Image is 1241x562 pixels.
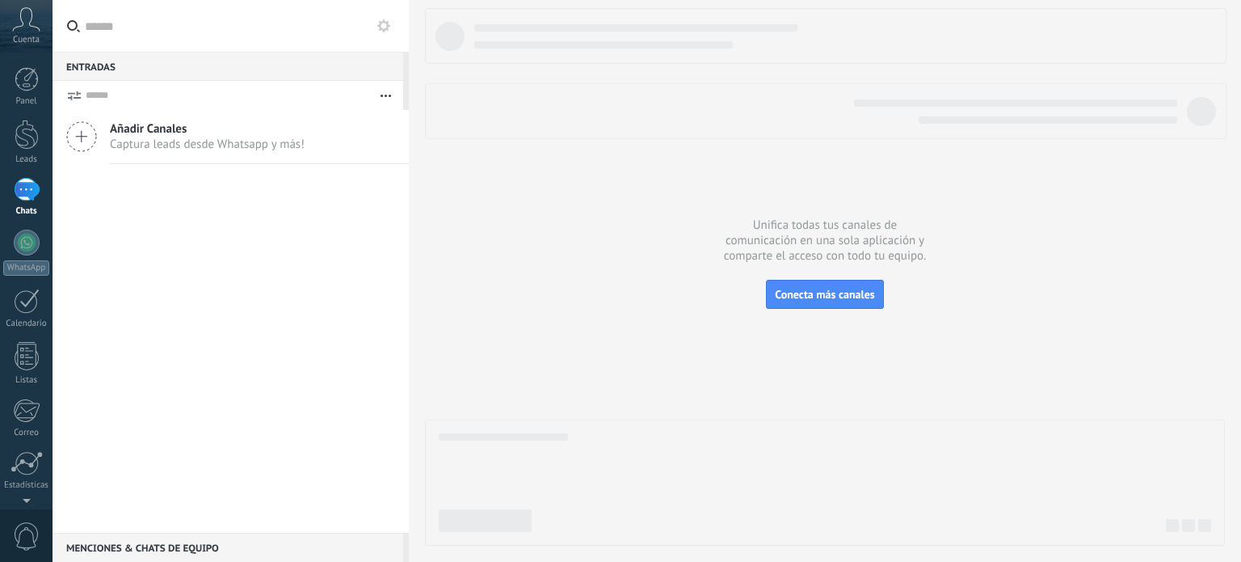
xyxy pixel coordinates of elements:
div: Menciones & Chats de equipo [53,533,403,562]
div: Chats [3,206,50,217]
div: Leads [3,154,50,165]
span: Conecta más canales [775,287,874,302]
div: WhatsApp [3,260,49,276]
button: Conecta más canales [766,280,883,309]
span: Añadir Canales [110,121,305,137]
div: Panel [3,96,50,107]
span: Captura leads desde Whatsapp y más! [110,137,305,152]
div: Listas [3,375,50,386]
div: Correo [3,428,50,438]
div: Calendario [3,319,50,329]
span: Cuenta [13,35,40,45]
div: Entradas [53,52,403,81]
div: Estadísticas [3,480,50,491]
